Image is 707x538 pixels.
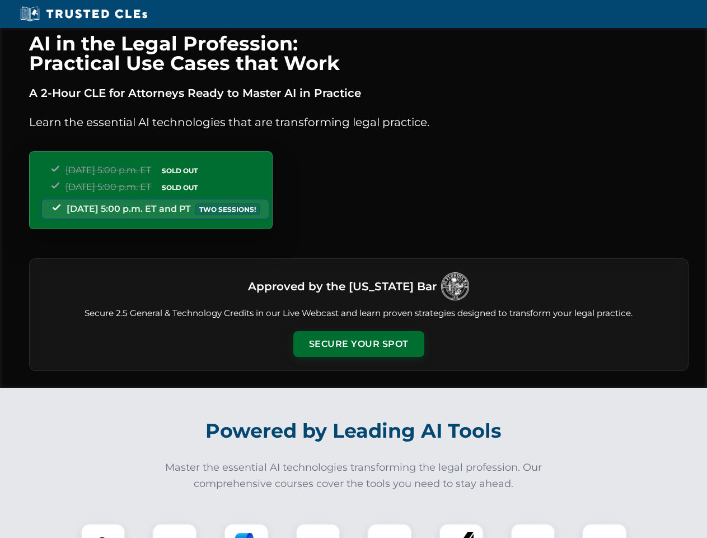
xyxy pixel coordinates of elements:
p: Learn the essential AI technologies that are transforming legal practice. [29,113,689,131]
span: SOLD OUT [158,182,202,193]
img: Logo [441,272,469,300]
p: A 2-Hour CLE for Attorneys Ready to Master AI in Practice [29,84,689,102]
button: Secure Your Spot [293,331,424,357]
span: [DATE] 5:00 p.m. ET [65,182,151,192]
p: Secure 2.5 General & Technology Credits in our Live Webcast and learn proven strategies designed ... [43,307,675,320]
h1: AI in the Legal Profession: Practical Use Cases that Work [29,34,689,73]
span: SOLD OUT [158,165,202,177]
h2: Powered by Leading AI Tools [44,411,664,451]
span: [DATE] 5:00 p.m. ET [65,165,151,175]
h3: Approved by the [US_STATE] Bar [248,276,437,296]
img: Trusted CLEs [17,6,151,22]
p: Master the essential AI technologies transforming the legal profession. Our comprehensive courses... [158,460,550,492]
